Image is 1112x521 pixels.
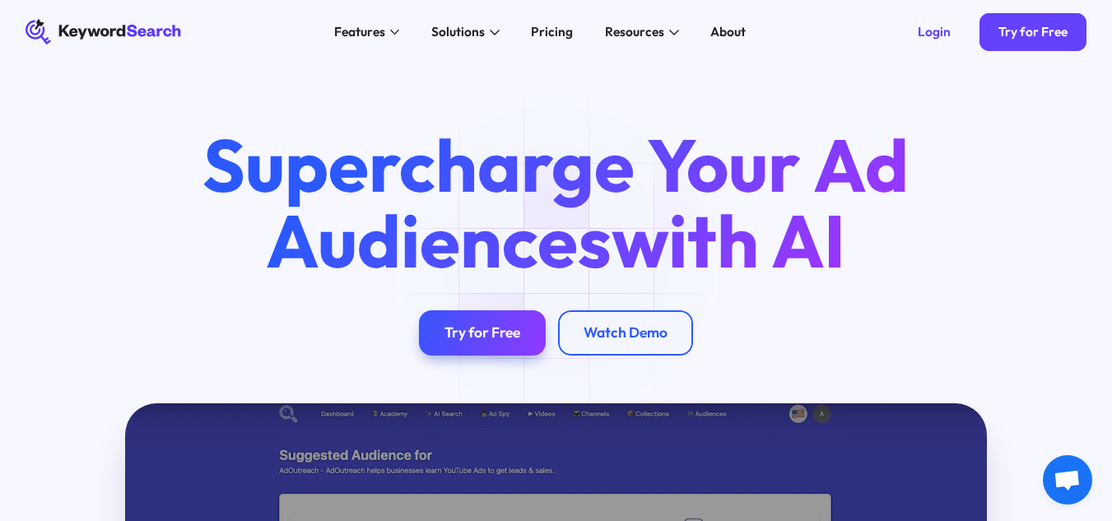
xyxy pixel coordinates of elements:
div: About [710,22,746,41]
div: Login [918,24,951,40]
span: with AI [612,194,845,286]
a: Try for Free [979,13,1087,52]
div: Solutions [431,22,485,41]
a: Open chat [1043,455,1092,505]
div: Resources [605,22,664,41]
div: Pricing [531,22,573,41]
div: Try for Free [444,324,520,342]
h1: Supercharge Your Ad Audiences [173,128,938,279]
a: Login [898,13,970,52]
a: Pricing [522,19,583,44]
div: Watch Demo [584,324,668,342]
div: Features [334,22,385,41]
a: About [701,19,756,44]
div: Try for Free [998,24,1068,40]
a: Try for Free [419,310,546,355]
